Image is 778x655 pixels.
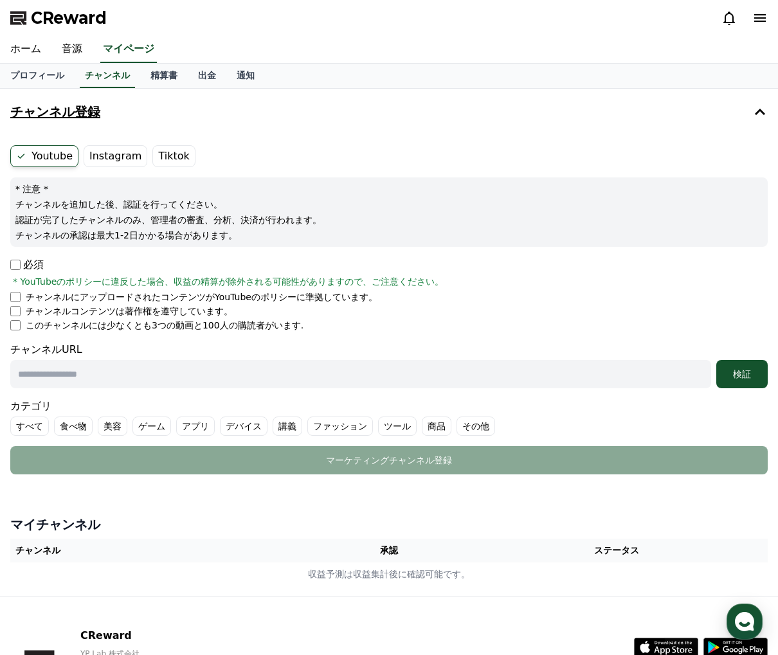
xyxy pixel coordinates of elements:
[166,408,247,440] a: Settings
[33,427,55,437] span: Home
[10,446,768,474] button: マーケティングチャンネル登録
[716,360,768,388] button: 検証
[457,417,495,436] label: その他
[26,291,377,303] p: チャンネルにアップロードされたコンテンツがYouTubeのポリシーに準拠しています。
[107,427,145,438] span: Messages
[10,342,768,388] div: チャンネルURL
[98,417,127,436] label: 美容
[15,229,763,242] p: チャンネルの承認は最大1-2日かかる場合があります。
[10,105,100,119] h4: チャンネル登録
[188,64,226,88] a: 出金
[307,417,373,436] label: ファッション
[54,417,93,436] label: 食べ物
[10,145,78,167] label: Youtube
[31,8,107,28] span: CReward
[140,64,188,88] a: 精算書
[10,399,768,436] div: カテゴリ
[26,305,233,318] p: チャンネルコンテンツは著作権を遵守しています。
[80,628,266,643] p: CReward
[100,36,157,63] a: マイページ
[273,417,302,436] label: 講義
[10,417,49,436] label: すべて
[85,408,166,440] a: Messages
[312,539,466,562] th: 承認
[10,539,312,562] th: チャンネル
[80,64,135,88] a: チャンネル
[15,213,763,226] p: 認証が完了したチャンネルのみ、管理者の審査、分析、決済が行われます。
[378,417,417,436] label: ツール
[84,145,147,167] label: Instagram
[10,562,768,586] td: 収益予測は収益集計後に確認可能です。
[132,417,171,436] label: ゲーム
[190,427,222,437] span: Settings
[51,36,93,63] a: 音源
[422,417,451,436] label: 商品
[220,417,267,436] label: デバイス
[10,257,44,273] p: 必須
[466,539,768,562] th: ステータス
[26,319,303,332] p: このチャンネルには少なくとも3つの動画と100人の購読者がいます.
[721,368,763,381] div: 検証
[13,275,444,288] span: * YouTubeのポリシーに違反した場合、収益の精算が除外される可能性がありますので、ご注意ください。
[10,8,107,28] a: CReward
[36,454,742,467] div: マーケティングチャンネル登録
[15,198,763,211] p: チャンネルを追加した後、認証を行ってください。
[176,417,215,436] label: アプリ
[226,64,265,88] a: 通知
[152,145,195,167] label: Tiktok
[10,516,768,534] h4: マイチャンネル
[5,94,773,130] button: チャンネル登録
[4,408,85,440] a: Home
